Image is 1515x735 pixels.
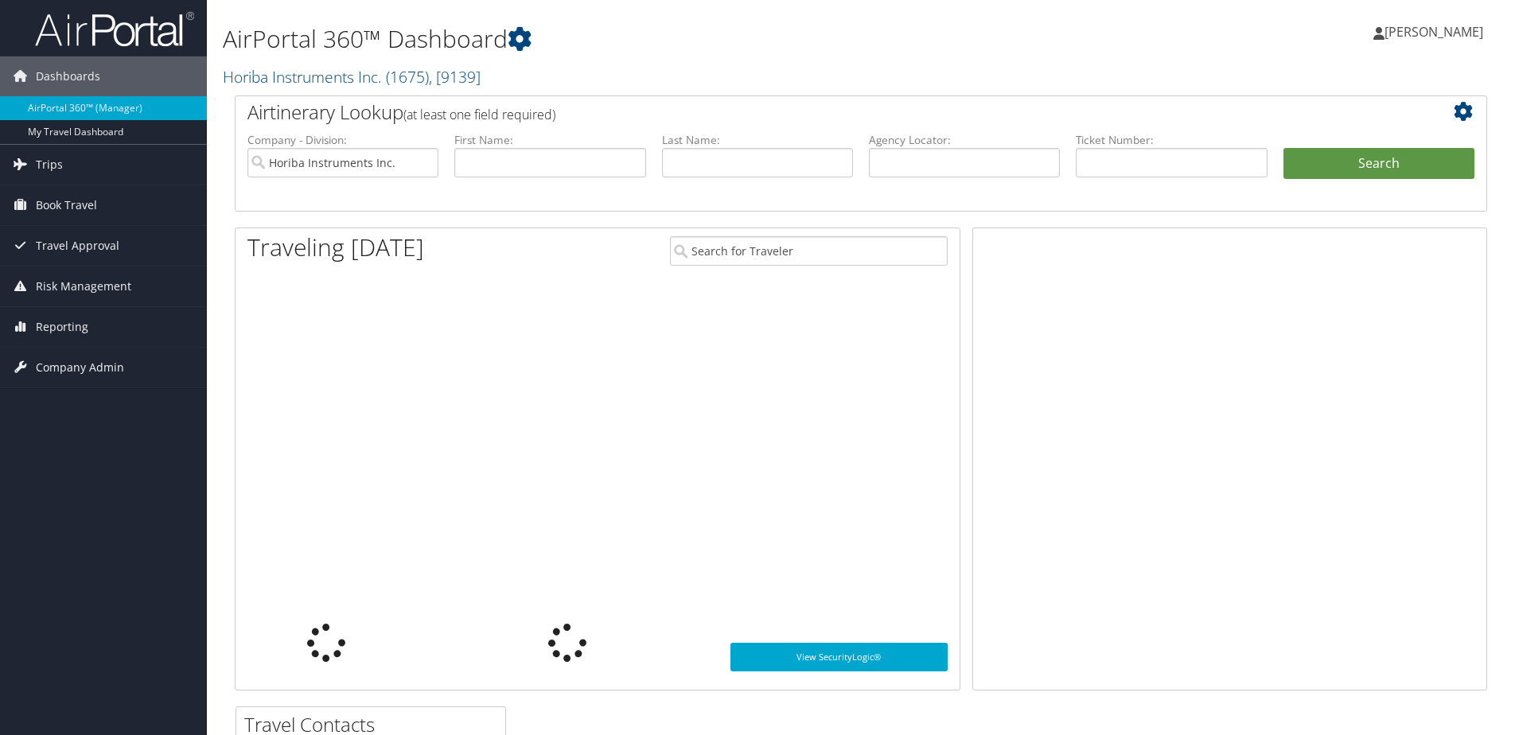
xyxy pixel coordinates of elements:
[670,236,948,266] input: Search for Traveler
[36,145,63,185] span: Trips
[1076,132,1267,148] label: Ticket Number:
[247,99,1370,126] h2: Airtinerary Lookup
[403,106,555,123] span: (at least one field required)
[662,132,853,148] label: Last Name:
[454,132,645,148] label: First Name:
[36,266,131,306] span: Risk Management
[223,22,1073,56] h1: AirPortal 360™ Dashboard
[1373,8,1499,56] a: [PERSON_NAME]
[35,10,194,48] img: airportal-logo.png
[36,226,119,266] span: Travel Approval
[36,307,88,347] span: Reporting
[386,66,429,87] span: ( 1675 )
[1283,148,1474,180] button: Search
[36,185,97,225] span: Book Travel
[247,132,438,148] label: Company - Division:
[1385,23,1483,41] span: [PERSON_NAME]
[730,643,948,671] a: View SecurityLogic®
[36,348,124,387] span: Company Admin
[223,66,481,87] a: Horiba Instruments Inc.
[429,66,481,87] span: , [ 9139 ]
[247,231,424,264] h1: Traveling [DATE]
[36,56,100,96] span: Dashboards
[869,132,1060,148] label: Agency Locator:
